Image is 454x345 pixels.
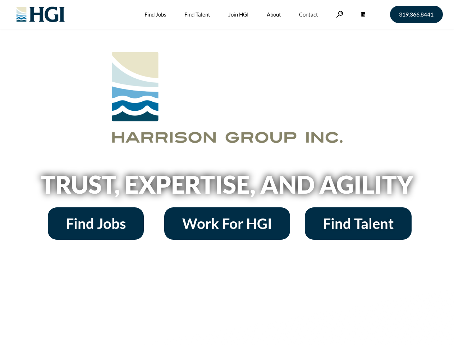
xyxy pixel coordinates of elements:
span: Find Talent [323,216,394,231]
a: Search [336,11,343,18]
a: 319.366.8441 [390,6,443,23]
span: Find Jobs [66,216,126,231]
span: 319.366.8441 [399,11,434,17]
h2: Trust, Expertise, and Agility [22,172,432,197]
a: Work For HGI [164,207,290,240]
a: Find Jobs [48,207,144,240]
span: Work For HGI [182,216,272,231]
a: Find Talent [305,207,412,240]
